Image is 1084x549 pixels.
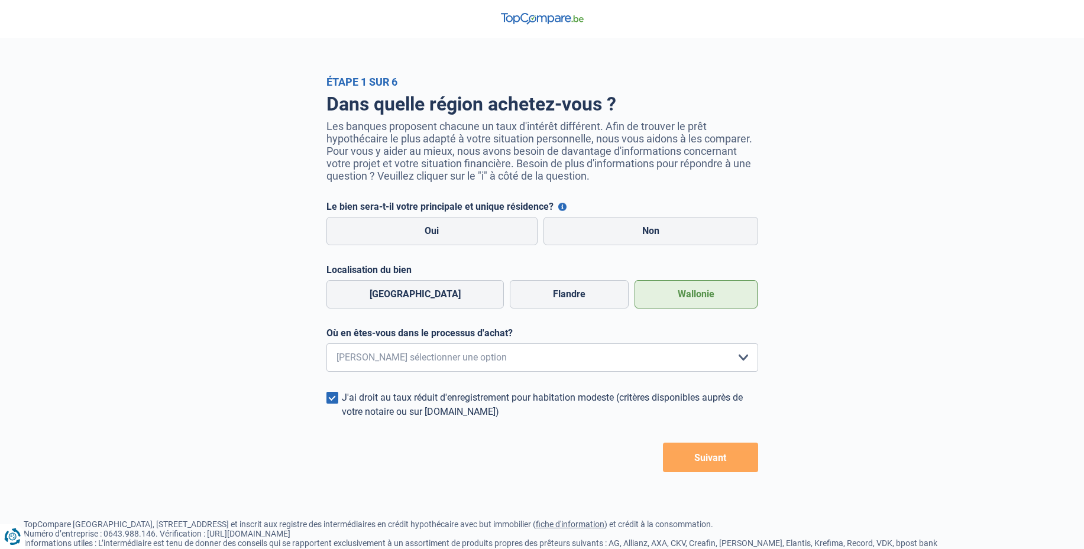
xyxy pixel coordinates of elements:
[326,76,758,88] div: Étape 1 sur 6
[326,280,504,308] label: [GEOGRAPHIC_DATA]
[342,391,758,419] div: J'ai droit au taux réduit d'enregistrement pour habitation modeste (critères disponibles auprès d...
[326,264,758,275] label: Localisation du bien
[326,201,758,212] label: Le bien sera-t-il votre principale et unique résidence?
[326,327,758,339] label: Où en êtes-vous dans le processus d'achat?
[635,280,758,308] label: Wallonie
[510,280,629,308] label: Flandre
[326,93,758,115] h1: Dans quelle région achetez-vous ?
[326,120,758,182] p: Les banques proposent chacune un taux d'intérêt différent. Afin de trouver le prêt hypothécaire l...
[663,443,758,472] button: Suivant
[558,203,567,211] button: Le bien sera-t-il votre principale et unique résidence?
[501,13,584,25] img: TopCompare Logo
[543,217,758,245] label: Non
[326,217,538,245] label: Oui
[536,519,604,529] a: fiche d'information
